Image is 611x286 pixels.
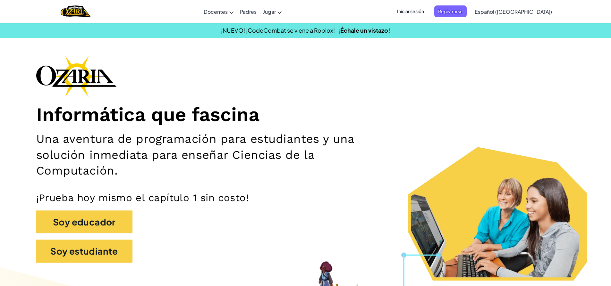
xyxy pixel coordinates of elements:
button: Soy educador [36,210,132,233]
span: Docentes [204,8,228,15]
h2: Una aventura de programación para estudiantes y una solución inmediata para enseñar Ciencias de l... [36,131,397,178]
button: Registrarse [434,5,467,17]
img: Home [61,5,90,18]
a: ¡Échale un vistazo! [338,27,390,34]
span: ¡NUEVO! ¡CodeCombat se viene a Roblox! [221,27,335,34]
p: ¡Prueba hoy mismo el capítulo 1 sin costo! [36,192,575,204]
a: Padres [237,3,260,20]
a: Ozaria by CodeCombat logo [61,5,90,18]
span: Jugar [263,8,276,15]
span: Español ([GEOGRAPHIC_DATA]) [475,8,552,15]
a: Docentes [200,3,237,20]
button: Iniciar sesión [393,5,428,17]
a: Español ([GEOGRAPHIC_DATA]) [471,3,555,20]
a: Jugar [260,3,285,20]
img: Ozaria branding logo [36,56,116,97]
button: Soy estudiante [36,240,132,263]
h1: Informática que fascina [36,103,575,127]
